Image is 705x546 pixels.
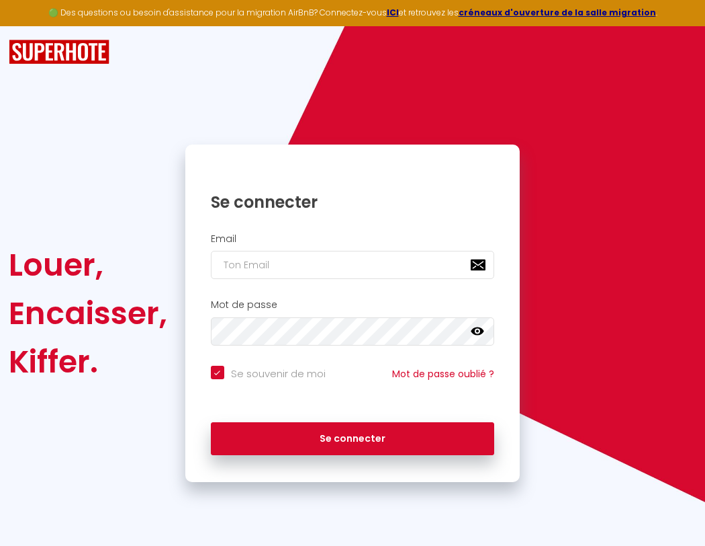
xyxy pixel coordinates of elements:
[9,241,167,289] div: Louer,
[211,233,495,245] h2: Email
[387,7,399,18] a: ICI
[211,422,495,456] button: Se connecter
[211,251,495,279] input: Ton Email
[211,299,495,311] h2: Mot de passe
[459,7,656,18] a: créneaux d'ouverture de la salle migration
[9,338,167,386] div: Kiffer.
[9,40,109,65] img: SuperHote logo
[392,367,494,381] a: Mot de passe oublié ?
[211,192,495,212] h1: Se connecter
[9,289,167,338] div: Encaisser,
